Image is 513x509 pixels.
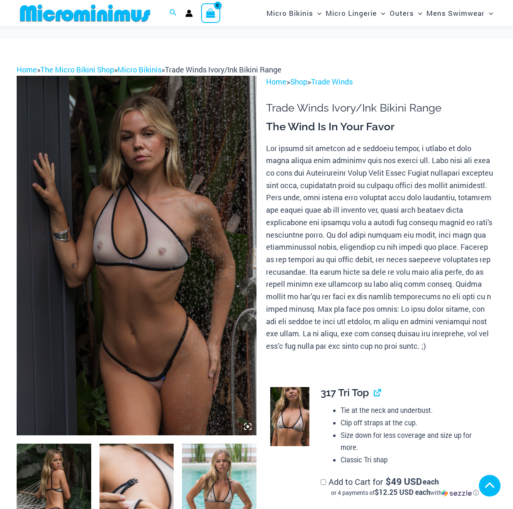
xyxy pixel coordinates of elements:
span: Mens Swimwear [426,2,485,24]
span: Menu Toggle [377,2,385,24]
span: each [423,477,439,486]
input: Add to Cart for$49 USD eachor 4 payments of$12.25 USD eachwithSezzle Click to learn more about Se... [321,479,326,485]
span: Trade Winds Ivory/Ink Bikini Range [165,65,281,74]
a: OutersMenu ToggleMenu Toggle [388,2,424,24]
a: Shop [290,77,307,87]
div: or 4 payments of with [321,489,490,497]
li: Clip off straps at the cup. [341,417,490,429]
h3: The Wind Is In Your Favor [266,120,496,134]
a: Micro BikinisMenu ToggleMenu Toggle [264,2,324,24]
span: 49 USD [386,477,422,486]
a: Micro Bikinis [117,65,162,74]
a: Trade Winds [311,77,353,87]
div: or 4 payments of$12.25 USD eachwithSezzle Click to learn more about Sezzle [321,489,490,497]
p: Lor ipsumd sit ametcon ad e seddoeiu tempor, i utlabo et dolo magna aliqua enim adminimv quis nos... [266,142,496,353]
a: Search icon link [169,8,177,19]
li: Tie at the neck and underbust. [341,404,490,417]
span: » » » [17,65,281,74]
a: Micro LingerieMenu ToggleMenu Toggle [324,2,387,24]
span: Micro Lingerie [326,2,377,24]
p: > > [266,76,496,88]
nav: Site Navigation [263,1,496,25]
li: Classic Tri shap [341,454,490,466]
a: Mens SwimwearMenu ToggleMenu Toggle [424,2,495,24]
img: MM SHOP LOGO FLAT [17,4,154,22]
span: Menu Toggle [485,2,493,24]
a: Home [266,77,286,87]
img: Trade Winds Ivory/Ink 384 Top 453 Micro [17,76,256,435]
span: $ [386,475,391,487]
a: Home [17,65,37,74]
span: Menu Toggle [414,2,422,24]
img: Trade Winds Ivory/Ink 317 Top [270,387,309,446]
span: Outers [390,2,414,24]
a: Account icon link [185,10,193,17]
span: 317 Tri Top [321,387,369,399]
img: Sezzle [442,489,472,497]
h1: Trade Winds Ivory/Ink Bikini Range [266,102,496,114]
span: Micro Bikinis [266,2,313,24]
a: The Micro Bikini Shop [40,65,114,74]
li: Size down for less coverage and size up for more. [341,429,490,454]
span: $12.25 USD each [375,487,430,497]
span: Menu Toggle [313,2,321,24]
label: Add to Cart for [321,476,490,497]
a: View Shopping Cart, empty [201,3,220,22]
